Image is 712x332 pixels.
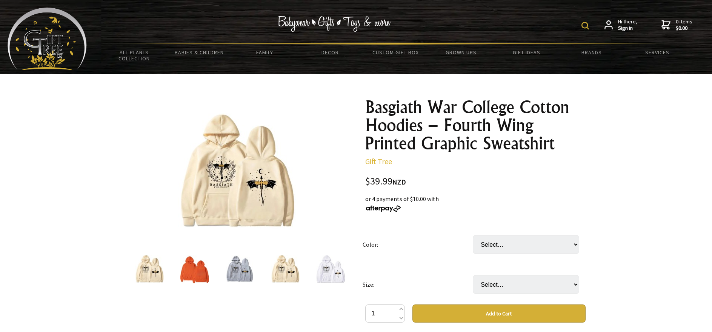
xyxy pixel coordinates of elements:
[316,255,345,283] img: Basgiath War College Cotton Hoodies – Fourth Wing Printed Graphic Sweatshirt
[559,45,624,60] a: Brands
[167,45,232,60] a: Babies & Children
[8,8,87,70] img: Babyware - Gifts - Toys and more...
[271,255,300,283] img: Basgiath War College Cotton Hoodies – Fourth Wing Printed Graphic Sweatshirt
[363,224,473,264] td: Color:
[365,177,586,187] div: $39.99
[624,45,690,60] a: Services
[180,255,209,283] img: Basgiath War College Cotton Hoodies – Fourth Wing Printed Graphic Sweatshirt
[363,45,428,60] a: Custom Gift Box
[365,98,586,152] h1: Basgiath War College Cotton Hoodies – Fourth Wing Printed Graphic Sweatshirt
[618,18,637,32] span: Hi there,
[297,45,363,60] a: Decor
[618,25,637,32] strong: Sign in
[581,22,589,29] img: product search
[428,45,494,60] a: Grown Ups
[101,45,167,66] a: All Plants Collection
[392,178,406,186] span: NZD
[676,18,692,32] span: 0 items
[365,157,392,166] a: Gift Tree
[278,16,391,32] img: Babywear - Gifts - Toys & more
[365,194,586,212] div: or 4 payments of $10.00 with
[412,304,586,323] button: Add to Cart
[226,255,254,283] img: Basgiath War College Cotton Hoodies – Fourth Wing Printed Graphic Sweatshirt
[363,264,473,304] td: Size:
[604,18,637,32] a: Hi there,Sign in
[494,45,559,60] a: Gift Ideas
[135,255,164,283] img: Basgiath War College Cotton Hoodies – Fourth Wing Printed Graphic Sweatshirt
[365,205,401,212] img: Afterpay
[676,25,692,32] strong: $0.00
[661,18,692,32] a: 0 items$0.00
[178,113,296,231] img: Basgiath War College Cotton Hoodies – Fourth Wing Printed Graphic Sweatshirt
[232,45,297,60] a: Family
